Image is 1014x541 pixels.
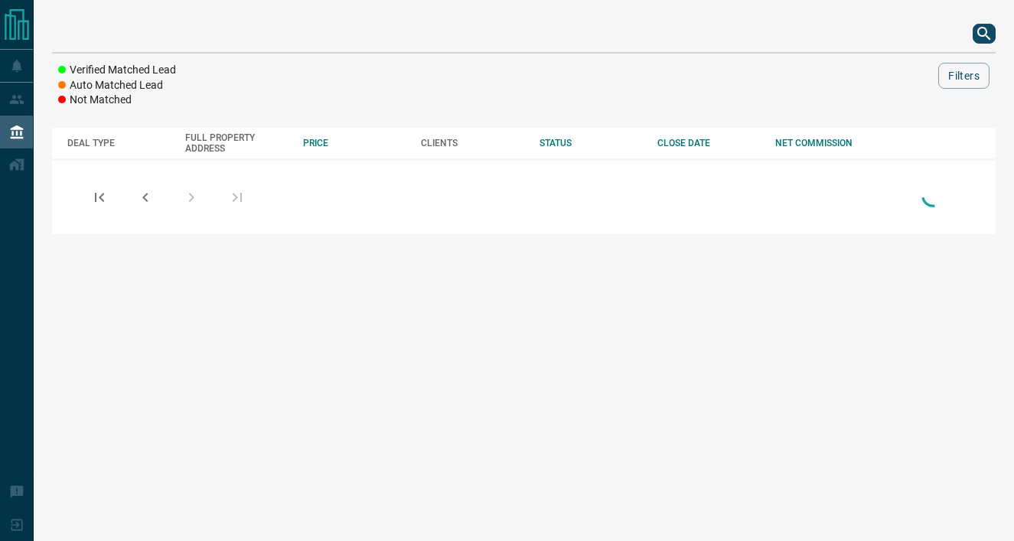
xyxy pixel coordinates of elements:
[918,181,948,213] div: Loading
[540,138,642,148] div: STATUS
[58,78,176,93] li: Auto Matched Lead
[303,138,406,148] div: PRICE
[67,138,170,148] div: DEAL TYPE
[58,63,176,78] li: Verified Matched Lead
[58,93,176,108] li: Not Matched
[973,24,996,44] button: search button
[657,138,760,148] div: CLOSE DATE
[938,63,990,89] button: Filters
[421,138,523,148] div: CLIENTS
[185,132,288,154] div: FULL PROPERTY ADDRESS
[775,138,878,148] div: NET COMMISSION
